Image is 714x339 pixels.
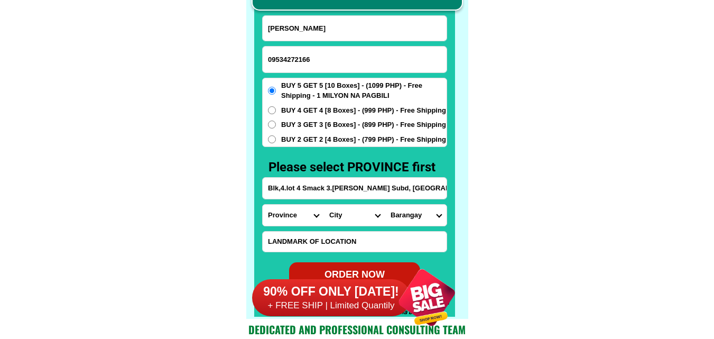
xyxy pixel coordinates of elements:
[281,120,446,130] span: BUY 3 GET 3 [6 Boxes] - (899 PHP) - Free Shipping
[268,121,276,129] input: BUY 3 GET 3 [6 Boxes] - (899 PHP) - Free Shipping
[263,232,447,252] input: Input LANDMARKOFLOCATION
[252,284,411,300] h6: 90% OFF ONLY [DATE]!
[252,300,411,311] h6: + FREE SHIP | Limited Quantily
[268,135,276,143] input: BUY 2 GET 2 [4 Boxes] - (799 PHP) - Free Shipping
[263,178,447,199] input: Input address
[268,87,276,95] input: BUY 5 GET 5 [10 Boxes] - (1099 PHP) - Free Shipping - 1 MILYON NA PAGBILI
[281,80,447,101] span: BUY 5 GET 5 [10 Boxes] - (1099 PHP) - Free Shipping - 1 MILYON NA PAGBILI
[324,205,385,226] select: Select district
[385,205,447,226] select: Select commune
[249,298,455,317] h5: *Lahat ng mag-o-order, tandaan na punan ang lahat ng impormasyon gaya ng itinuro at i-click ang "...
[263,47,447,72] input: Input phone_number
[268,158,446,177] h3: Please select PROVINCE first
[263,205,324,226] select: Select province
[246,322,468,337] h2: Dedicated and professional consulting team
[281,105,446,116] span: BUY 4 GET 4 [8 Boxes] - (999 PHP) - Free Shipping
[268,106,276,114] input: BUY 4 GET 4 [8 Boxes] - (999 PHP) - Free Shipping
[263,16,447,41] input: Input full_name
[281,134,446,145] span: BUY 2 GET 2 [4 Boxes] - (799 PHP) - Free Shipping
